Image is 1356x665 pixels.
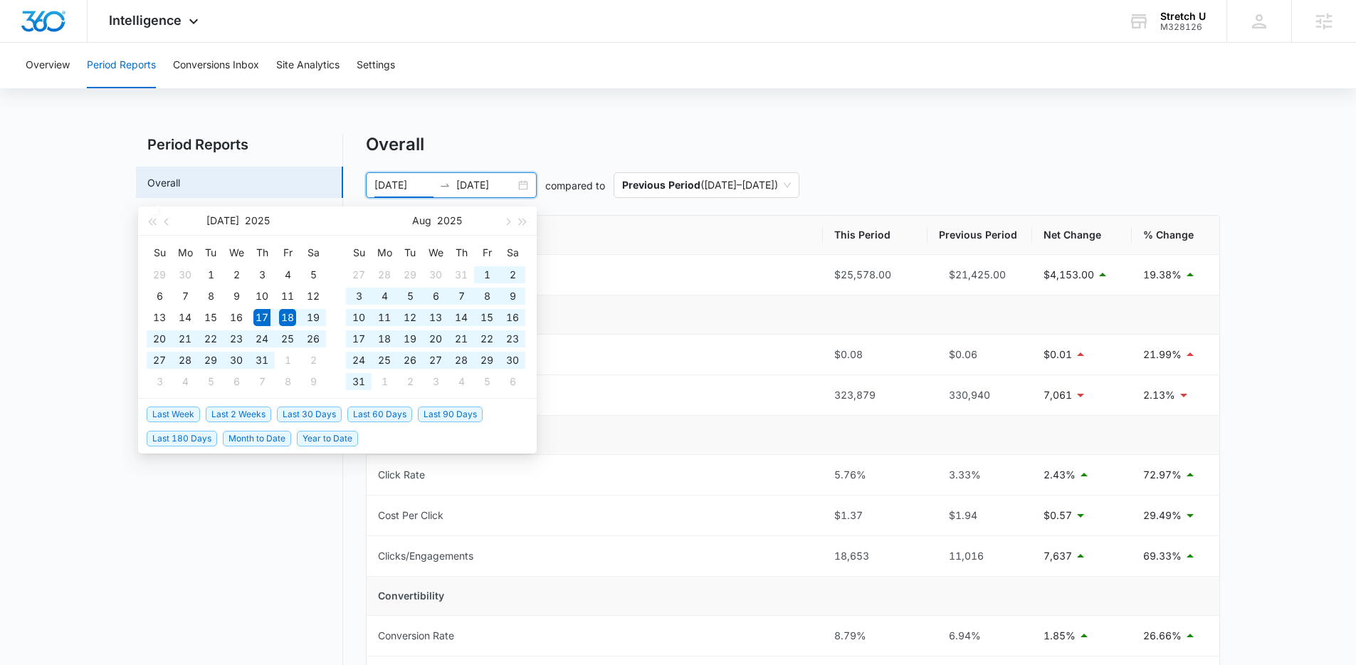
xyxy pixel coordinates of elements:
[151,288,168,305] div: 6
[453,373,470,390] div: 4
[366,134,424,155] h1: Overall
[1044,467,1076,483] p: 2.43%
[500,286,525,307] td: 2025-08-09
[172,241,198,264] th: Mo
[305,352,322,369] div: 2
[401,373,419,390] div: 2
[151,330,168,347] div: 20
[253,330,270,347] div: 24
[372,350,397,371] td: 2025-08-25
[401,352,419,369] div: 26
[346,286,372,307] td: 2025-08-03
[500,241,525,264] th: Sa
[228,266,245,283] div: 2
[423,328,448,350] td: 2025-08-20
[401,288,419,305] div: 5
[147,350,172,371] td: 2025-07-27
[401,330,419,347] div: 19
[276,43,340,88] button: Site Analytics
[376,309,393,326] div: 11
[401,266,419,283] div: 29
[376,373,393,390] div: 1
[223,431,291,446] span: Month to Date
[172,328,198,350] td: 2025-07-21
[245,206,270,235] button: 2025
[198,286,224,307] td: 2025-07-08
[939,267,1021,283] div: $21,425.00
[147,241,172,264] th: Su
[357,43,395,88] button: Settings
[500,371,525,392] td: 2025-09-06
[834,387,916,403] div: 323,879
[372,307,397,328] td: 2025-08-11
[177,352,194,369] div: 28
[228,309,245,326] div: 16
[448,286,474,307] td: 2025-08-07
[500,350,525,371] td: 2025-08-30
[622,173,791,197] span: ( [DATE] – [DATE] )
[224,350,249,371] td: 2025-07-30
[478,288,495,305] div: 8
[198,371,224,392] td: 2025-08-05
[423,350,448,371] td: 2025-08-27
[224,371,249,392] td: 2025-08-06
[202,309,219,326] div: 15
[275,241,300,264] th: Fr
[448,264,474,286] td: 2025-07-31
[418,407,483,422] span: Last 90 Days
[224,328,249,350] td: 2025-07-23
[376,330,393,347] div: 18
[173,43,259,88] button: Conversions Inbox
[397,286,423,307] td: 2025-08-05
[172,350,198,371] td: 2025-07-28
[305,309,322,326] div: 19
[504,288,521,305] div: 9
[372,264,397,286] td: 2025-07-28
[376,288,393,305] div: 4
[453,266,470,283] div: 31
[545,178,605,193] p: compared to
[177,330,194,347] div: 21
[300,307,326,328] td: 2025-07-19
[1044,387,1072,403] p: 7,061
[147,307,172,328] td: 2025-07-13
[423,307,448,328] td: 2025-08-13
[224,286,249,307] td: 2025-07-09
[453,352,470,369] div: 28
[397,264,423,286] td: 2025-07-29
[275,264,300,286] td: 2025-07-04
[372,371,397,392] td: 2025-09-01
[249,307,275,328] td: 2025-07-17
[427,352,444,369] div: 27
[376,266,393,283] div: 28
[202,288,219,305] div: 8
[374,177,433,193] input: Start date
[228,288,245,305] div: 9
[427,373,444,390] div: 3
[249,241,275,264] th: Th
[500,264,525,286] td: 2025-08-02
[279,330,296,347] div: 25
[397,307,423,328] td: 2025-08-12
[423,371,448,392] td: 2025-09-03
[109,13,182,28] span: Intelligence
[172,371,198,392] td: 2025-08-04
[206,407,271,422] span: Last 2 Weeks
[147,264,172,286] td: 2025-06-29
[927,216,1032,255] th: Previous Period
[437,206,462,235] button: 2025
[305,266,322,283] div: 5
[1160,11,1206,22] div: account name
[350,373,367,390] div: 31
[423,286,448,307] td: 2025-08-06
[474,307,500,328] td: 2025-08-15
[279,266,296,283] div: 4
[249,371,275,392] td: 2025-08-07
[448,307,474,328] td: 2025-08-14
[823,216,927,255] th: This Period
[300,241,326,264] th: Sa
[1143,508,1182,523] p: 29.49%
[1044,347,1072,362] p: $0.01
[474,328,500,350] td: 2025-08-22
[277,407,342,422] span: Last 30 Days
